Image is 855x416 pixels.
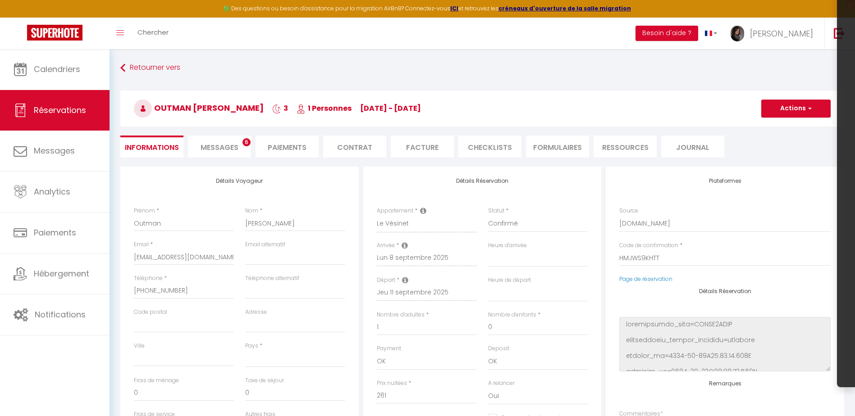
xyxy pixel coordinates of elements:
label: Deposit [488,344,509,353]
label: Adresse [245,308,267,317]
label: Payment [377,344,401,353]
a: créneaux d'ouverture de la salle migration [498,5,631,12]
span: 6 [242,138,251,146]
button: Actions [761,99,831,118]
a: Chercher [131,18,175,49]
label: A relancer [488,379,515,388]
span: 1 Personnes [297,103,352,113]
label: Code postal [134,308,167,317]
span: [PERSON_NAME] [750,28,813,39]
label: Code de confirmation [619,241,678,250]
h4: Détails Réservation [619,288,831,294]
span: Calendriers [34,63,80,75]
label: Frais de ménage [134,376,179,385]
div: v 4.0.25 [25,14,44,22]
label: Prénom [134,207,155,215]
a: Retourner vers [120,60,844,76]
li: FORMULAIRES [526,136,589,158]
li: Paiements [256,136,319,158]
img: ... [731,26,744,41]
span: Réservations [34,104,86,116]
h4: Détails Réservation [377,178,588,184]
img: logo_orange.svg [14,14,22,22]
a: ICI [450,5,458,12]
img: website_grey.svg [14,23,22,31]
a: Page de réservation [619,275,672,283]
span: 3 [272,103,288,113]
label: Email alternatif [245,240,285,249]
h4: Détails Voyageur [134,178,345,184]
a: ... [PERSON_NAME] [724,18,824,49]
label: Statut [488,207,504,215]
span: Hébergement [34,268,89,279]
div: Domaine [46,53,69,59]
label: Taxe de séjour [245,376,284,385]
label: Email [134,240,149,249]
li: Informations [120,136,183,158]
span: Messages [201,142,238,153]
label: Nombre d'enfants [488,311,536,319]
label: Appartement [377,207,413,215]
img: logout [834,27,845,39]
li: CHECKLISTS [458,136,521,158]
span: Messages [34,145,75,156]
li: Contrat [323,136,386,158]
button: Ouvrir le widget de chat LiveChat [7,4,34,31]
label: Ville [134,342,145,350]
label: Départ [377,276,395,285]
img: tab_domain_overview_orange.svg [37,52,44,59]
img: tab_keywords_by_traffic_grey.svg [102,52,110,59]
h4: Plateformes [619,178,831,184]
label: Arrivée [377,241,395,250]
label: Nom [245,207,258,215]
label: Pays [245,342,258,350]
span: Outman [PERSON_NAME] [134,102,264,113]
label: Prix nuitées [377,379,407,388]
span: Notifications [35,309,86,320]
button: Besoin d'aide ? [636,26,698,41]
li: Ressources [594,136,657,158]
div: Domaine: [DOMAIN_NAME] [23,23,102,31]
label: Téléphone [134,274,163,283]
span: [DATE] - [DATE] [360,103,421,113]
label: Nombre d'adultes [377,311,425,319]
label: Source [619,207,638,215]
label: Téléphone alternatif [245,274,299,283]
div: Mots-clés [112,53,138,59]
li: Facture [391,136,454,158]
span: Paiements [34,227,76,238]
img: Super Booking [27,25,82,41]
label: Heure d'arrivée [488,241,527,250]
li: Journal [661,136,724,158]
span: Chercher [137,27,169,37]
label: Heure de départ [488,276,531,285]
span: Analytics [34,186,70,197]
h4: Remarques [619,380,831,387]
